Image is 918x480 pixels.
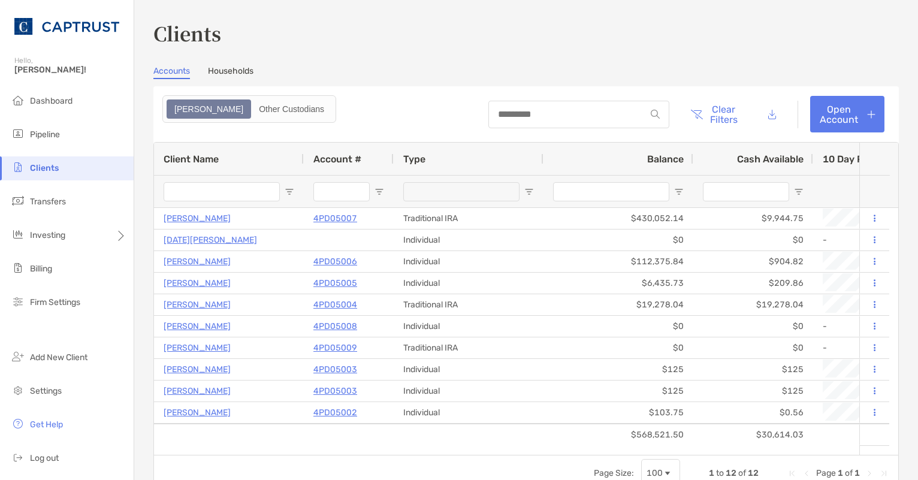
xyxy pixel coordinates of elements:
div: Next Page [865,469,874,478]
span: Transfers [30,197,66,207]
button: Clear Filters [681,96,747,132]
img: clients icon [11,160,25,174]
span: Settings [30,386,62,396]
input: Cash Available Filter Input [703,182,789,201]
a: Open Account [810,96,884,132]
div: Individual [394,230,543,250]
span: 12 [726,468,736,478]
img: transfers icon [11,194,25,208]
div: Individual [394,251,543,272]
div: Individual [394,381,543,401]
img: firm-settings icon [11,294,25,309]
a: [PERSON_NAME] [164,297,231,312]
div: Traditional IRA [394,294,543,315]
input: Client Name Filter Input [164,182,280,201]
div: $9,944.75 [693,208,813,229]
a: 4PD05006 [313,254,357,269]
button: Open Filter Menu [674,187,684,197]
a: 4PD05004 [313,297,357,312]
div: Page Size: [594,468,634,478]
a: 4PD05003 [313,362,357,377]
a: [PERSON_NAME] [164,276,231,291]
span: Type [403,153,425,165]
div: $430,052.14 [543,208,693,229]
h3: Clients [153,19,899,47]
div: Traditional IRA [394,337,543,358]
div: $30,614.03 [693,424,813,445]
div: First Page [787,469,797,478]
div: $209.86 [693,273,813,294]
button: Open Filter Menu [794,187,804,197]
div: $0.56 [693,402,813,423]
div: $125 [543,359,693,380]
a: 4PD05005 [313,276,357,291]
span: Page [816,468,836,478]
a: [PERSON_NAME] [164,405,231,420]
span: Balance [647,153,684,165]
div: $904.82 [693,251,813,272]
span: Add New Client [30,352,87,363]
a: [PERSON_NAME] [164,362,231,377]
span: 1 [854,468,860,478]
a: [DATE][PERSON_NAME] [164,233,257,247]
div: $0 [543,316,693,337]
span: [PERSON_NAME]! [14,65,126,75]
a: 4PD05008 [313,319,357,334]
a: 4PD05002 [313,405,357,420]
div: Zoe [168,101,250,117]
img: dashboard icon [11,93,25,107]
a: [PERSON_NAME] [164,384,231,399]
a: 4PD05009 [313,340,357,355]
a: Households [208,66,253,79]
img: input icon [651,110,660,119]
span: to [716,468,724,478]
div: Previous Page [802,469,811,478]
span: Account # [313,153,361,165]
button: Open Filter Menu [375,187,384,197]
img: pipeline icon [11,126,25,141]
a: [PERSON_NAME] [164,211,231,226]
img: add_new_client icon [11,349,25,364]
div: $19,278.04 [543,294,693,315]
a: Accounts [153,66,190,79]
a: [PERSON_NAME] [164,319,231,334]
span: Get Help [30,419,63,430]
div: $125 [543,381,693,401]
div: 100 [647,468,663,478]
input: Balance Filter Input [553,182,669,201]
div: $0 [693,230,813,250]
p: 4PD05003 [313,384,357,399]
span: of [738,468,746,478]
div: Individual [394,402,543,423]
img: investing icon [11,227,25,241]
a: [PERSON_NAME] [164,254,231,269]
a: [PERSON_NAME] [164,340,231,355]
div: $125 [693,359,813,380]
div: Last Page [879,469,889,478]
button: Open Filter Menu [285,187,294,197]
div: $103.75 [543,402,693,423]
span: Cash Available [737,153,804,165]
img: CAPTRUST Logo [14,5,119,48]
img: settings icon [11,383,25,397]
div: segmented control [162,95,336,123]
span: 12 [748,468,759,478]
div: $6,435.73 [543,273,693,294]
div: $568,521.50 [543,424,693,445]
a: 4PD05007 [313,211,357,226]
span: Pipeline [30,129,60,140]
div: Other Custodians [252,101,331,117]
button: Open Filter Menu [524,187,534,197]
